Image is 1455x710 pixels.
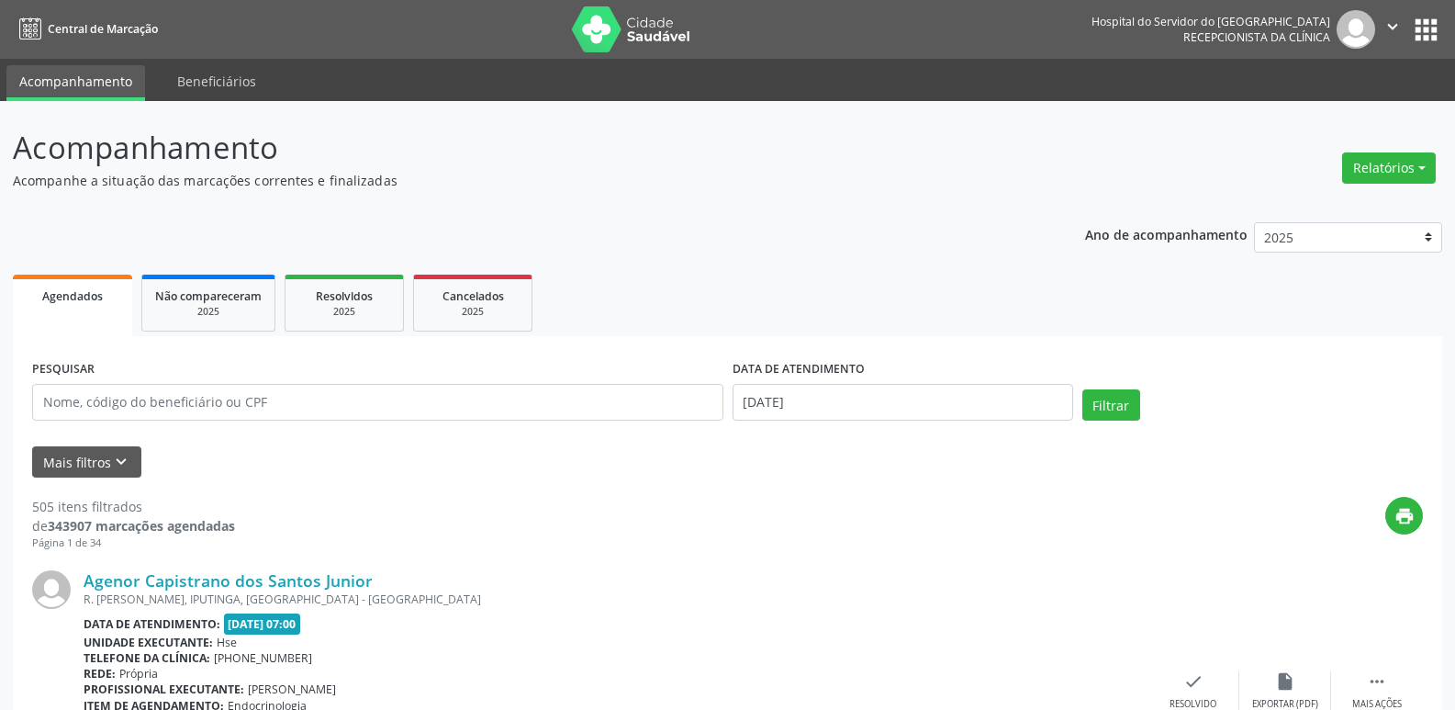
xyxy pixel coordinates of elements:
i: insert_drive_file [1275,671,1295,692]
button: print [1385,497,1423,535]
label: DATA DE ATENDIMENTO [733,355,865,384]
strong: 343907 marcações agendadas [48,517,235,535]
a: Acompanhamento [6,65,145,101]
i: keyboard_arrow_down [111,452,131,472]
span: [DATE] 07:00 [224,614,301,635]
b: Rede: [84,666,116,682]
a: Central de Marcação [13,14,158,44]
span: [PERSON_NAME] [248,682,336,697]
img: img [1337,10,1375,49]
i:  [1367,671,1387,692]
b: Telefone da clínica: [84,650,210,666]
div: Página 1 de 34 [32,535,235,551]
b: Data de atendimento: [84,616,220,632]
b: Unidade executante: [84,635,213,650]
i: print [1394,506,1415,526]
i:  [1382,17,1403,37]
div: Hospital do Servidor do [GEOGRAPHIC_DATA] [1091,14,1330,29]
span: Cancelados [442,288,504,304]
p: Ano de acompanhamento [1085,222,1248,245]
span: Resolvidos [316,288,373,304]
img: img [32,570,71,609]
div: de [32,516,235,535]
button:  [1375,10,1410,49]
button: Relatórios [1342,152,1436,184]
span: Recepcionista da clínica [1183,29,1330,45]
button: Filtrar [1082,389,1140,421]
div: 505 itens filtrados [32,497,235,516]
button: Mais filtroskeyboard_arrow_down [32,446,141,479]
b: Profissional executante: [84,682,244,697]
a: Agenor Capistrano dos Santos Junior [84,570,373,591]
div: R. [PERSON_NAME], IPUTINGA, [GEOGRAPHIC_DATA] - [GEOGRAPHIC_DATA] [84,592,1147,607]
div: 2025 [427,305,519,319]
span: Não compareceram [155,288,262,304]
input: Nome, código do beneficiário ou CPF [32,384,723,421]
span: Agendados [42,288,103,304]
span: Hse [217,635,237,650]
label: PESQUISAR [32,355,95,384]
span: Própria [119,666,158,682]
span: [PHONE_NUMBER] [214,650,312,666]
button: apps [1410,14,1442,46]
input: Selecione um intervalo [733,384,1073,421]
p: Acompanhamento [13,125,1013,171]
p: Acompanhe a situação das marcações correntes e finalizadas [13,171,1013,190]
div: 2025 [298,305,390,319]
i: check [1183,671,1203,692]
div: 2025 [155,305,262,319]
span: Central de Marcação [48,21,158,37]
a: Beneficiários [164,65,269,97]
